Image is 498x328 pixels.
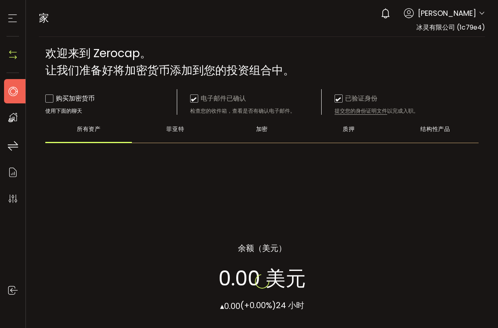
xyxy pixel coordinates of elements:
font: 冰灵有限公司 (1c79e4) [416,23,485,32]
font: 提交您的身份证明文件 [335,107,387,114]
font: 加密 [256,125,268,133]
font: [PERSON_NAME] [418,8,476,18]
font: 结构性产品 [420,125,450,133]
font: 电子邮件已确认 [201,94,246,103]
font: 菲亚特 [166,125,184,133]
font: 欢迎来到 Zerocap。 [45,45,151,61]
iframe: 聊天小部件 [458,289,498,328]
img: N4P5cjLOiQAAAABJRU5ErkJggg== [7,49,19,61]
font: 检查您的收件箱，查看是否有确认电子邮件。 [190,107,295,114]
font: 以完成入职。 [387,107,419,114]
font: 质押 [343,125,354,133]
font: 使用下面的聊天 [45,107,82,114]
font: 所有资产 [77,125,100,133]
font: 家 [39,11,49,25]
font: 让我们准备好将加密货币添加到您的投资组合中。 [45,62,295,78]
font: 购买加密货币 [56,94,95,103]
div: 聊天小工具 [458,289,498,328]
font: 已验证身份 [345,94,377,103]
